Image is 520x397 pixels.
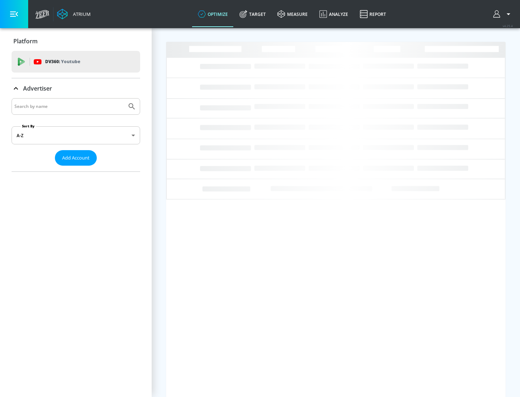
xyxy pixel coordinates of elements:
[234,1,272,27] a: Target
[14,102,124,111] input: Search by name
[272,1,313,27] a: measure
[503,24,513,28] span: v 4.25.4
[354,1,392,27] a: Report
[313,1,354,27] a: Analyze
[55,150,97,166] button: Add Account
[57,9,91,19] a: Atrium
[45,58,80,66] p: DV360:
[12,166,140,171] nav: list of Advertiser
[12,51,140,73] div: DV360: Youtube
[70,11,91,17] div: Atrium
[12,31,140,51] div: Platform
[12,126,140,144] div: A-Z
[21,124,36,128] label: Sort By
[12,98,140,171] div: Advertiser
[62,154,90,162] span: Add Account
[13,37,38,45] p: Platform
[61,58,80,65] p: Youtube
[192,1,234,27] a: optimize
[12,78,140,99] div: Advertiser
[23,84,52,92] p: Advertiser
